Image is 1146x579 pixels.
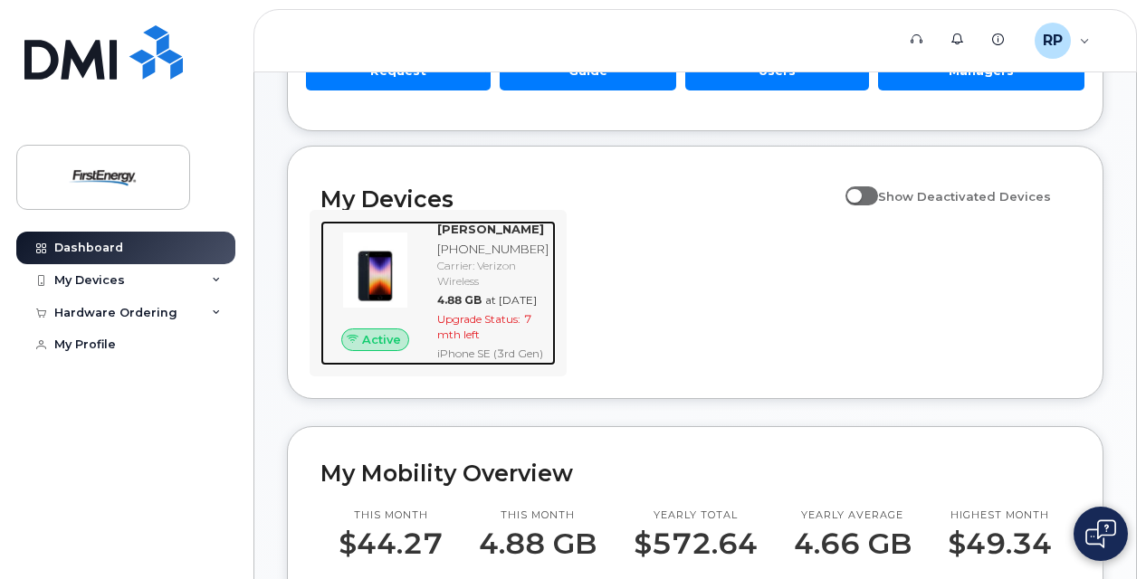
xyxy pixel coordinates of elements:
p: This month [339,508,443,523]
p: This month [479,508,597,523]
div: Romaniuk, Peter (Desktop Support) [1022,23,1103,59]
p: $572.64 [634,527,758,560]
span: Active [362,331,401,348]
div: Carrier: Verizon Wireless [437,258,549,289]
div: [PHONE_NUMBER] [437,241,549,258]
p: 4.66 GB [794,527,912,560]
img: Open chat [1085,519,1116,548]
span: Show Deactivated Devices [878,189,1051,204]
strong: [PERSON_NAME] [437,222,544,236]
h2: My Mobility Overview [320,460,1070,487]
input: Show Deactivated Devices [845,179,860,194]
p: $44.27 [339,527,443,560]
h2: My Devices [320,185,836,213]
p: Yearly average [794,508,912,523]
div: iPhone SE (3rd Gen) [437,346,549,361]
span: 7 mth left [437,312,531,341]
span: RP [1043,30,1063,52]
span: Upgrade Status: [437,312,520,326]
span: at [DATE] [485,293,537,307]
img: image20231002-3703462-1angbar.jpeg [335,230,415,310]
p: Yearly total [634,508,758,523]
span: 4.88 GB [437,293,482,307]
p: $49.34 [948,527,1052,560]
a: Active[PERSON_NAME][PHONE_NUMBER]Carrier: Verizon Wireless4.88 GBat [DATE]Upgrade Status:7 mth le... [320,221,556,365]
p: Highest month [948,508,1052,523]
p: 4.88 GB [479,527,597,560]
